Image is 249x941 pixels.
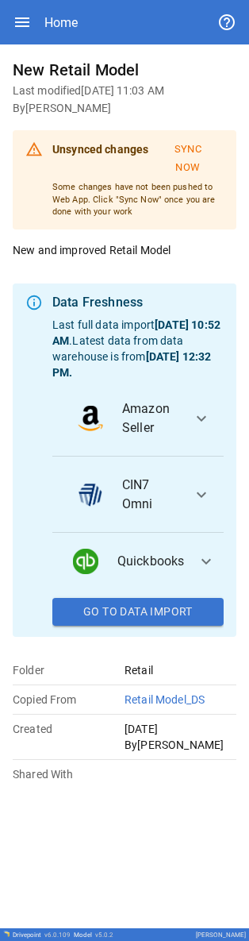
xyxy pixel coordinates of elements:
div: Model [74,931,113,939]
button: Sync Now [152,137,224,181]
p: Copied From [13,692,125,708]
p: Folder [13,662,125,678]
p: Last full data import . Latest data from data warehouse is from [52,317,224,380]
div: Home [44,15,78,30]
button: Go To Data Import [52,598,224,627]
p: Some changes have not been pushed to Web App. Click "Sync Now" once you are done with your work [52,181,224,218]
b: [DATE] 12:32 PM . [52,350,211,379]
img: data_logo [78,482,103,507]
b: [DATE] 10:52 AM [52,318,220,347]
p: [DATE] [125,721,236,737]
h6: Last modified [DATE] 11:03 AM [13,83,236,100]
div: [PERSON_NAME] [196,931,246,939]
span: Quickbooks [117,552,185,571]
p: By [PERSON_NAME] [125,737,236,753]
img: data_logo [78,406,103,431]
span: expand_more [197,552,216,571]
div: Data Freshness [52,293,224,312]
button: data_logoQuickbooks [52,533,224,590]
span: v 6.0.109 [44,931,71,939]
span: expand_more [192,409,211,428]
img: data_logo [73,549,98,574]
p: New and improved Retail Model [13,242,236,258]
span: expand_more [192,485,211,504]
b: Unsynced changes [52,143,148,156]
p: Retail Model_DS [125,692,236,708]
span: v 5.0.2 [95,931,113,939]
div: Drivepoint [13,931,71,939]
p: Retail [125,662,236,678]
span: CIN7 Omni [122,476,179,514]
button: data_logoCIN7 Omni [52,457,224,533]
span: Amazon Seller [122,399,179,438]
p: Created [13,721,125,737]
button: data_logoAmazon Seller [52,380,224,457]
h6: New Retail Model [13,57,236,83]
img: Drivepoint [3,931,10,937]
p: Shared With [13,766,125,782]
h6: By [PERSON_NAME] [13,100,236,118]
